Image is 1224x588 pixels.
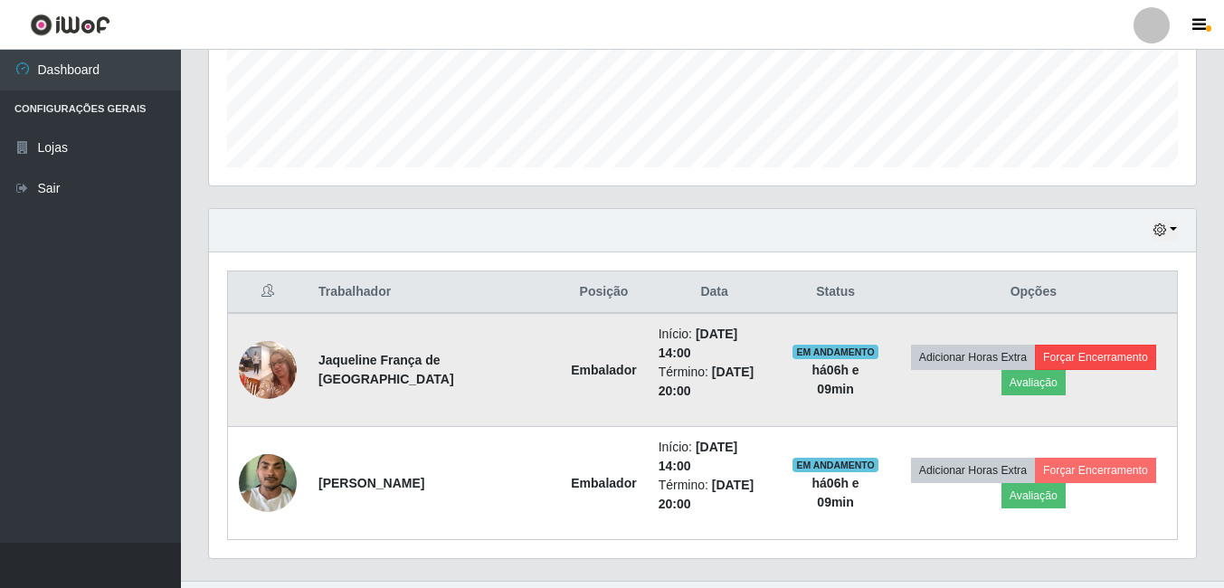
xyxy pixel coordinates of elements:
[648,271,782,314] th: Data
[571,363,636,377] strong: Embalador
[659,438,771,476] li: Início:
[782,271,890,314] th: Status
[560,271,647,314] th: Posição
[659,440,738,473] time: [DATE] 14:00
[659,476,771,514] li: Término:
[911,345,1035,370] button: Adicionar Horas Extra
[308,271,560,314] th: Trabalhador
[239,331,297,408] img: 1735572424201.jpeg
[30,14,110,36] img: CoreUI Logo
[911,458,1035,483] button: Adicionar Horas Extra
[792,458,878,472] span: EM ANDAMENTO
[318,353,454,386] strong: Jaqueline França de [GEOGRAPHIC_DATA]
[1001,370,1066,395] button: Avaliação
[812,363,859,396] strong: há 06 h e 09 min
[659,325,771,363] li: Início:
[812,476,859,509] strong: há 06 h e 09 min
[792,345,878,359] span: EM ANDAMENTO
[571,476,636,490] strong: Embalador
[890,271,1178,314] th: Opções
[659,327,738,360] time: [DATE] 14:00
[1035,458,1156,483] button: Forçar Encerramento
[1035,345,1156,370] button: Forçar Encerramento
[659,363,771,401] li: Término:
[239,444,297,521] img: 1737051124467.jpeg
[318,476,424,490] strong: [PERSON_NAME]
[1001,483,1066,508] button: Avaliação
